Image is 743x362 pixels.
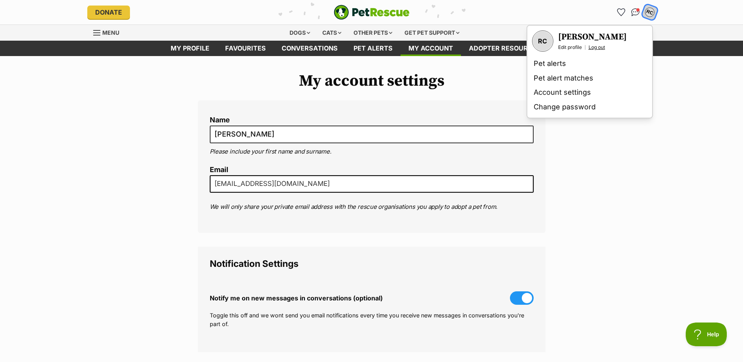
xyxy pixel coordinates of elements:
[163,41,217,56] a: My profile
[210,294,383,302] span: Notify me on new messages in conversations (optional)
[558,32,627,43] a: Your profile
[530,85,649,100] a: Account settings
[686,323,727,346] iframe: Help Scout Beacon - Open
[631,8,640,16] img: chat-41dd97257d64d25036548639549fe6c8038ab92f7586957e7f3b1b290dea8141.svg
[558,32,627,43] h3: [PERSON_NAME]
[210,259,534,269] legend: Notification Settings
[589,44,605,51] a: Log out
[217,41,274,56] a: Favourites
[317,25,347,41] div: Cats
[641,4,658,20] button: My account
[645,7,655,17] div: RC
[274,41,346,56] a: conversations
[532,30,553,52] a: Your profile
[558,44,582,51] a: Edit profile
[93,25,125,39] a: Menu
[615,6,628,19] a: Favourites
[198,72,545,90] h1: My account settings
[210,116,534,124] label: Name
[210,166,534,174] label: Email
[210,203,534,212] p: We will only share your private email address with the rescue organisations you apply to adopt a ...
[530,100,649,114] a: Change password
[348,25,398,41] div: Other pets
[87,6,130,19] a: Donate
[615,6,656,19] ul: Account quick links
[629,6,642,19] a: Conversations
[334,5,410,20] a: PetRescue
[530,71,649,86] a: Pet alert matches
[530,56,649,71] a: Pet alerts
[399,25,465,41] div: Get pet support
[533,31,553,51] div: RC
[198,247,545,352] fieldset: Notification Settings
[102,29,119,36] span: Menu
[210,311,534,328] p: Toggle this off and we wont send you email notifications every time you receive new messages in c...
[334,5,410,20] img: logo-e224e6f780fb5917bec1dbf3a21bbac754714ae5b6737aabdf751b685950b380.svg
[401,41,461,56] a: My account
[346,41,401,56] a: Pet alerts
[210,147,534,156] p: Please include your first name and surname.
[461,41,549,56] a: Adopter resources
[284,25,316,41] div: Dogs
